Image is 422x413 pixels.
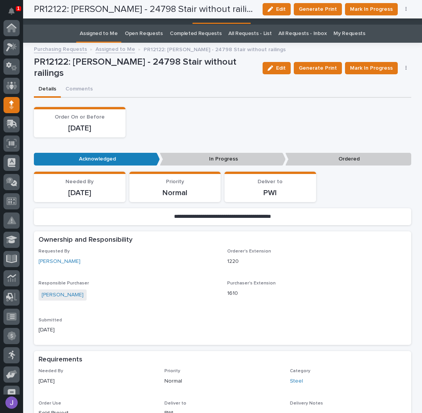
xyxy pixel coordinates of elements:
[39,257,80,266] a: [PERSON_NAME]
[34,153,160,166] p: Acknowledged
[125,25,163,43] a: Open Requests
[39,318,62,323] span: Submitted
[170,25,221,43] a: Completed Requests
[258,179,283,184] span: Deliver to
[34,82,61,98] button: Details
[61,82,97,98] button: Comments
[80,25,118,43] a: Assigned to Me
[17,6,20,11] p: 1
[39,401,61,406] span: Order Use
[164,369,180,373] span: Priority
[345,62,398,74] button: Mark In Progress
[290,369,310,373] span: Category
[39,369,63,373] span: Needed By
[42,291,84,299] a: [PERSON_NAME]
[229,188,311,197] p: PWI
[290,377,303,385] a: Steel
[227,257,407,266] p: 1220
[333,25,365,43] a: My Requests
[34,57,256,79] p: PR12122: [PERSON_NAME] - 24798 Stair without railings
[278,25,327,43] a: All Requests - Inbox
[39,249,70,254] span: Requested By
[285,153,411,166] p: Ordered
[55,114,105,120] span: Order On or Before
[227,249,271,254] span: Orderer's Extension
[39,124,121,133] p: [DATE]
[10,8,20,20] div: Notifications1
[95,44,135,53] a: Assigned to Me
[34,44,87,53] a: Purchasing Requests
[228,25,271,43] a: All Requests - List
[3,3,20,19] button: Notifications
[39,377,155,385] p: [DATE]
[166,179,184,184] span: Priority
[3,395,20,411] button: users-avatar
[39,326,218,334] p: [DATE]
[65,179,94,184] span: Needed By
[263,62,291,74] button: Edit
[134,188,216,197] p: Normal
[276,65,286,72] span: Edit
[227,281,276,286] span: Purchaser's Extension
[164,401,186,406] span: Deliver to
[350,64,393,73] span: Mark In Progress
[39,188,121,197] p: [DATE]
[227,289,407,298] p: 1610
[164,377,281,385] p: Normal
[299,64,337,73] span: Generate Print
[39,281,89,286] span: Responsible Purchaser
[39,236,132,244] h2: Ownership and Responsibility
[160,153,286,166] p: In Progress
[294,62,342,74] button: Generate Print
[290,401,323,406] span: Delivery Notes
[39,356,82,364] h2: Requirements
[144,45,286,53] p: PR12122: [PERSON_NAME] - 24798 Stair without railings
